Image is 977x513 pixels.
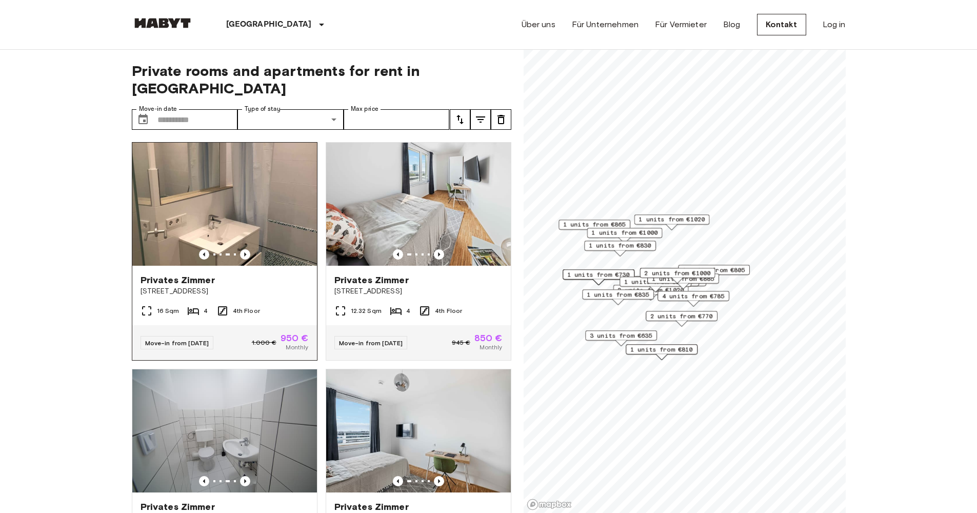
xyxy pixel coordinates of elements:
button: tune [470,109,491,130]
p: [GEOGRAPHIC_DATA] [226,18,312,31]
button: Previous image [434,476,444,486]
span: 1 units from €830 [589,241,651,250]
button: Previous image [199,476,209,486]
a: Previous imagePrevious imagePrivates Zimmer[STREET_ADDRESS]16 Sqm44th FloorMove-in from [DATE]1.0... [132,142,317,361]
span: 950 € [281,333,309,343]
div: Map marker [559,220,630,235]
div: Map marker [647,273,719,289]
span: Privates Zimmer [334,501,409,513]
div: Map marker [620,277,691,292]
span: 1 units from €810 [630,345,693,354]
div: Map marker [640,268,715,284]
button: Previous image [434,249,444,260]
div: Map marker [634,214,709,230]
span: Move-in from [DATE] [339,339,403,347]
button: tune [450,109,470,130]
button: tune [491,109,511,130]
span: 4th Floor [435,306,462,315]
span: 1 units from €1000 [591,228,657,238]
label: Type of stay [245,105,281,113]
span: 4 [406,306,410,315]
span: 2 units from €1020 [617,285,684,294]
span: 2 units from €1000 [644,268,710,278]
a: Kontakt [757,14,806,35]
img: Marketing picture of unit DE-02-020-04M [132,369,317,492]
span: 2 units from €770 [650,311,713,321]
span: 1 units from €875 [624,277,687,286]
span: 1 units from €730 [567,270,630,279]
span: 1 units from €835 [587,290,649,299]
div: Map marker [646,311,717,327]
div: Map marker [678,265,750,281]
span: [STREET_ADDRESS] [334,286,503,297]
span: Move-in from [DATE] [145,339,209,347]
div: Map marker [587,228,662,244]
button: Previous image [240,249,250,260]
span: Privates Zimmer [334,274,409,286]
a: Blog [723,18,741,31]
div: Map marker [585,330,657,346]
button: Previous image [199,249,209,260]
label: Move-in date [139,105,177,113]
span: [STREET_ADDRESS] [141,286,309,297]
button: Previous image [393,476,403,486]
span: 4 [204,306,208,315]
img: Marketing picture of unit DE-02-022-004-04HF [326,369,511,492]
label: Max price [351,105,378,113]
div: Map marker [582,289,654,305]
span: Monthly [286,343,308,352]
button: Previous image [240,476,250,486]
span: Private rooms and apartments for rent in [GEOGRAPHIC_DATA] [132,62,511,97]
a: Für Unternehmen [572,18,639,31]
span: 4 units from €785 [662,291,725,301]
a: Log in [823,18,846,31]
a: Über uns [522,18,555,31]
img: Marketing picture of unit DE-02-009-001-04HF [132,143,317,266]
button: Choose date [133,109,153,130]
span: Privates Zimmer [141,501,215,513]
img: Habyt [132,18,193,28]
span: 850 € [474,333,503,343]
span: 1.000 € [252,338,276,347]
span: 1 units from €1020 [639,215,705,224]
a: Marketing picture of unit DE-02-022-003-03HFPrevious imagePrevious imagePrivates Zimmer[STREET_AD... [326,142,511,361]
span: 1 units from €865 [563,220,626,229]
img: Marketing picture of unit DE-02-022-003-03HF [326,143,511,266]
span: 12.32 Sqm [351,306,382,315]
a: Für Vermieter [655,18,707,31]
a: Mapbox logo [527,499,572,510]
div: Map marker [626,344,697,360]
span: 945 € [452,338,470,347]
span: Monthly [480,343,502,352]
span: 3 units from €635 [590,331,652,340]
span: 1 units from €805 [683,265,745,274]
span: 4th Floor [233,306,260,315]
div: Map marker [657,291,729,307]
button: Previous image [393,249,403,260]
span: Privates Zimmer [141,274,215,286]
span: 16 Sqm [157,306,180,315]
div: Map marker [584,241,656,256]
div: Map marker [563,269,634,285]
